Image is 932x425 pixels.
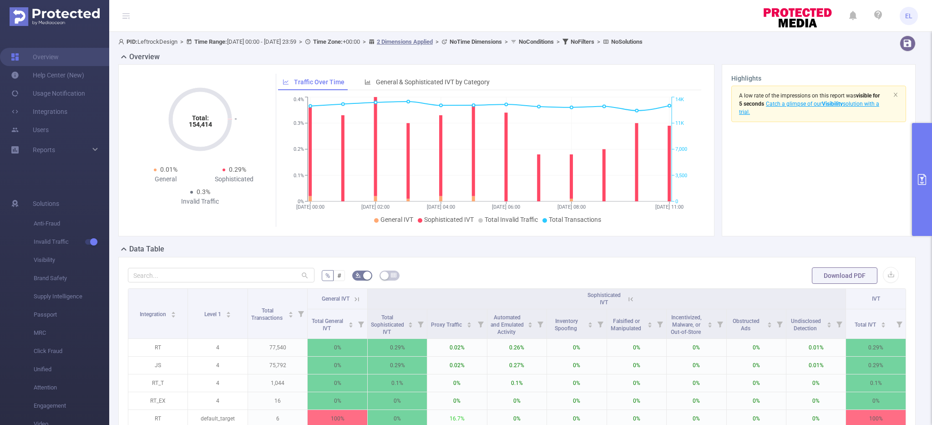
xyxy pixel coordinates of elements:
tspan: 154,414 [188,121,212,128]
i: icon: caret-up [881,321,886,323]
i: icon: caret-up [707,321,712,323]
i: Filter menu [833,309,846,338]
p: 0% [547,374,606,392]
p: 0% [547,339,606,356]
tspan: Total: [192,114,208,122]
span: Unified [34,360,109,379]
div: Sort [527,321,533,326]
span: 0.29% [229,166,246,173]
p: 0.29% [846,339,906,356]
div: Sort [881,321,886,326]
tspan: 0.4% [294,97,304,103]
div: Sort [588,321,593,326]
span: Passport [34,306,109,324]
span: LeftrockDesign [DATE] 00:00 - [DATE] 23:59 +00:00 [118,38,643,45]
p: 4 [188,392,247,410]
input: Search... [128,268,314,282]
span: Sophisticated IVT [588,292,621,306]
p: 0% [427,374,486,392]
span: EL [905,7,912,25]
span: 0.01% [160,166,177,173]
b: Time Range: [194,38,227,45]
p: 0% [308,392,367,410]
span: Click Fraud [34,342,109,360]
span: Total Invalid Traffic [485,216,538,223]
p: 0% [667,357,726,374]
img: Protected Media [10,7,100,26]
p: 75,792 [248,357,307,374]
div: Invalid Traffic [166,197,234,206]
p: 0% [727,392,786,410]
span: > [594,38,603,45]
span: IVT [872,296,880,302]
tspan: 11K [675,120,684,126]
tspan: [DATE] 00:00 [296,204,324,210]
p: 0.02% [427,357,486,374]
div: General [132,174,200,184]
p: 4 [188,339,247,356]
span: Total Transactions [251,307,284,321]
p: 0% [846,392,906,410]
div: Sort [408,321,413,326]
p: 0% [607,339,666,356]
i: icon: close [893,92,898,97]
i: icon: bar-chart [365,79,371,85]
span: Obstructed Ads [733,318,760,332]
div: Sort [226,310,231,316]
p: 77,540 [248,339,307,356]
span: Brand Safety [34,269,109,287]
p: 0.1% [487,374,547,392]
span: > [177,38,186,45]
i: icon: caret-up [528,321,533,323]
span: General IVT [380,216,413,223]
a: Reports [33,141,55,159]
i: icon: caret-down [289,314,294,317]
p: 0% [727,374,786,392]
p: RT_T [128,374,187,392]
span: Reports [33,146,55,154]
i: icon: caret-up [767,321,772,323]
i: Filter menu [294,289,307,338]
p: 0% [308,339,367,356]
i: icon: caret-down [767,324,772,327]
i: Filter menu [355,309,367,338]
tspan: 0.2% [294,147,304,153]
tspan: 0.1% [294,173,304,179]
p: 0% [667,392,726,410]
b: PID: [127,38,137,45]
p: 0% [727,339,786,356]
div: Sort [647,321,653,326]
span: % [325,272,330,279]
a: Overview [11,48,59,66]
tspan: 14K [675,97,684,103]
u: 2 Dimensions Applied [377,38,433,45]
i: icon: caret-down [881,324,886,327]
p: 0.27% [487,357,547,374]
i: Filter menu [534,309,547,338]
b: No Conditions [519,38,554,45]
b: Time Zone: [313,38,343,45]
i: icon: caret-down [827,324,832,327]
span: 0.3% [197,188,210,195]
div: Sort [288,310,294,316]
p: 0.29% [846,357,906,374]
span: Inventory Spoofing [555,318,578,332]
i: icon: caret-down [171,314,176,317]
p: 0.26% [487,339,547,356]
span: Proxy Traffic [431,322,463,328]
p: 0% [368,392,427,410]
div: Sort [707,321,713,326]
span: Visibility [34,251,109,269]
span: > [360,38,369,45]
i: icon: caret-down [528,324,533,327]
span: Total Transactions [549,216,601,223]
p: 0.1% [846,374,906,392]
p: RT_EX [128,392,187,410]
i: Filter menu [474,309,487,338]
span: Solutions [33,195,59,213]
span: Supply Intelligence [34,287,109,306]
span: Level 1 [204,311,223,317]
i: icon: caret-down [466,324,471,327]
span: Sophisticated IVT [424,216,474,223]
span: Catch a glimpse of our solution with a trial. [739,101,879,115]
